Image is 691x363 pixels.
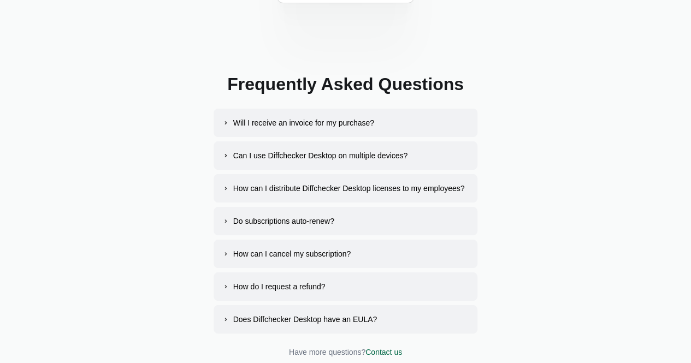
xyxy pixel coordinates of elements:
[214,174,478,203] button: How can I distribute Diffchecker Desktop licenses to my employees?
[289,348,365,356] span: Have more questions?
[233,314,377,325] div: Does Diffchecker Desktop have an EULA?
[233,150,408,161] div: Can I use Diffchecker Desktop on multiple devices?
[214,272,478,301] button: How do I request a refund?
[233,281,326,292] div: How do I request a refund?
[214,207,478,235] button: Do subscriptions auto-renew?
[214,141,478,170] button: Can I use Diffchecker Desktop on multiple devices?
[233,117,374,128] div: Will I receive an invoice for my purchase?
[227,73,464,96] h2: Frequently Asked Questions
[214,109,478,137] button: Will I receive an invoice for my purchase?
[233,248,351,259] div: How can I cancel my subscription?
[214,305,478,334] button: Does Diffchecker Desktop have an EULA?
[214,240,478,268] button: How can I cancel my subscription?
[365,348,402,356] a: Contact us
[233,183,465,194] div: How can I distribute Diffchecker Desktop licenses to my employees?
[233,216,334,227] div: Do subscriptions auto-renew?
